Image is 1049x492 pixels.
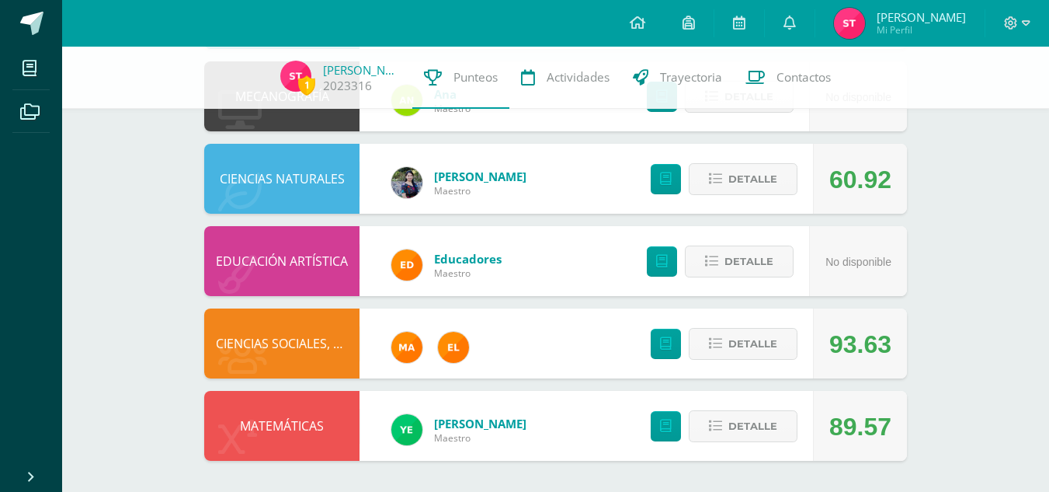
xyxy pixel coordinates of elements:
a: [PERSON_NAME] [323,62,401,78]
span: Maestro [434,267,502,280]
span: Detalle [728,330,777,358]
div: CIENCIAS SOCIALES, FORMACIÓN CIUDADANA E INTERCULTURALIDAD [204,309,360,379]
a: 2023316 [323,78,372,94]
a: Actividades [509,47,621,109]
img: 0975b2461e49dc8c9ba90df96d4c9e8c.png [834,8,865,39]
span: Contactos [776,69,831,85]
a: Contactos [734,47,842,109]
div: EDUCACIÓN ARTÍSTICA [204,226,360,296]
img: ed927125212876238b0630303cb5fd71.png [391,249,422,281]
img: b2b209b5ecd374f6d147d0bc2cef63fa.png [391,167,422,198]
span: Maestro [434,431,526,445]
span: Detalle [724,247,773,276]
a: [PERSON_NAME] [434,416,526,431]
button: Detalle [689,163,797,195]
img: dfa1fd8186729af5973cf42d94c5b6ba.png [391,414,422,445]
a: Educadores [434,251,502,267]
span: Detalle [728,412,777,441]
span: Detalle [728,165,777,194]
span: Actividades [547,69,610,85]
span: 1 [298,75,315,95]
div: 60.92 [829,145,891,215]
span: Punteos [453,69,498,85]
span: [PERSON_NAME] [877,9,966,25]
div: 89.57 [829,392,891,462]
button: Detalle [689,410,797,442]
img: 31c982a1c1d67d3c4d1e96adbf671f86.png [438,332,469,363]
button: Detalle [685,246,794,277]
a: Punteos [412,47,509,109]
span: Mi Perfil [877,23,966,37]
span: Trayectoria [660,69,722,85]
span: No disponible [825,256,891,268]
div: 93.63 [829,309,891,379]
a: Trayectoria [621,47,734,109]
div: CIENCIAS NATURALES [204,144,360,214]
span: Maestro [434,184,526,197]
img: 266030d5bbfb4fab9f05b9da2ad38396.png [391,332,422,363]
button: Detalle [689,328,797,360]
div: MATEMÁTICAS [204,391,360,461]
img: 0975b2461e49dc8c9ba90df96d4c9e8c.png [280,61,311,92]
a: [PERSON_NAME] [434,169,526,184]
